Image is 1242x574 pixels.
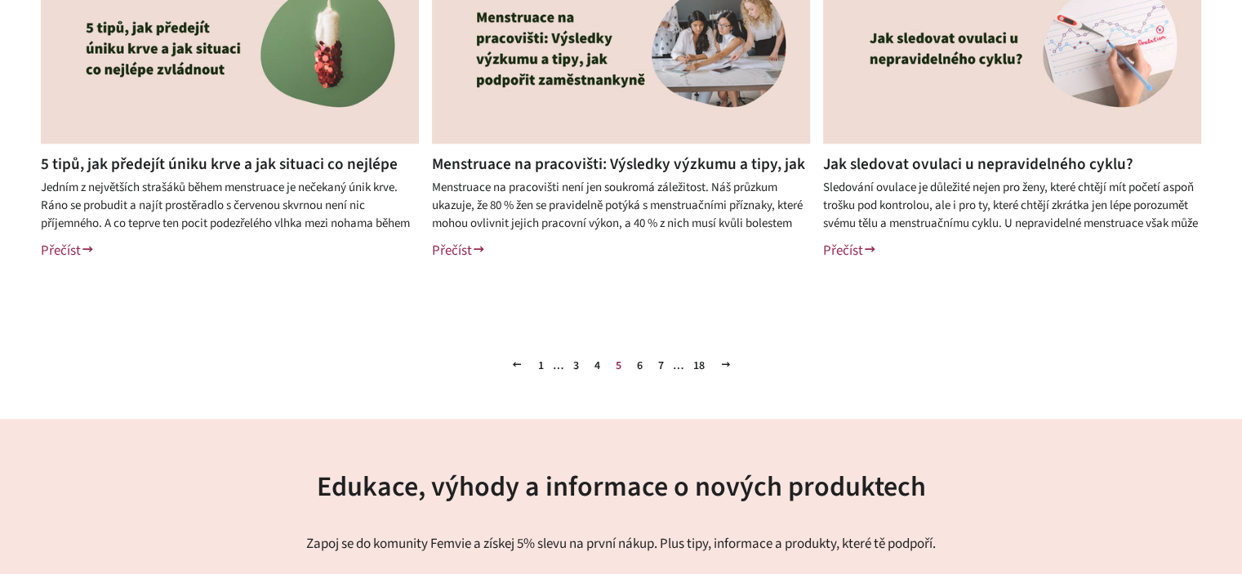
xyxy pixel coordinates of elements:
[567,354,585,378] a: 3
[823,179,1201,232] div: Sledování ovulace je důležité nejen pro ženy, které chtějí mít početí aspoň trošku pod kontrolou,...
[823,153,1133,176] a: Jak sledovat ovulaci u nepravidelného cyklu?
[588,354,607,378] a: 4
[630,354,649,378] a: 6
[687,354,711,378] a: 18
[532,354,550,378] a: 1
[652,354,670,378] a: 7
[432,241,486,260] a: Přečíst
[673,360,684,372] span: …
[432,179,810,232] div: Menstruace na pracovišti není jen soukromá záležitost. Náš průzkum ukazuje, že 80 % žen se pravid...
[553,360,564,372] span: …
[41,241,95,260] a: Přečíst
[609,354,628,378] span: 5
[823,241,877,260] a: Přečíst
[41,179,419,232] div: Jedním z největších strašáků během menstruace je nečekaný únik krve. Ráno se probudit a najít pro...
